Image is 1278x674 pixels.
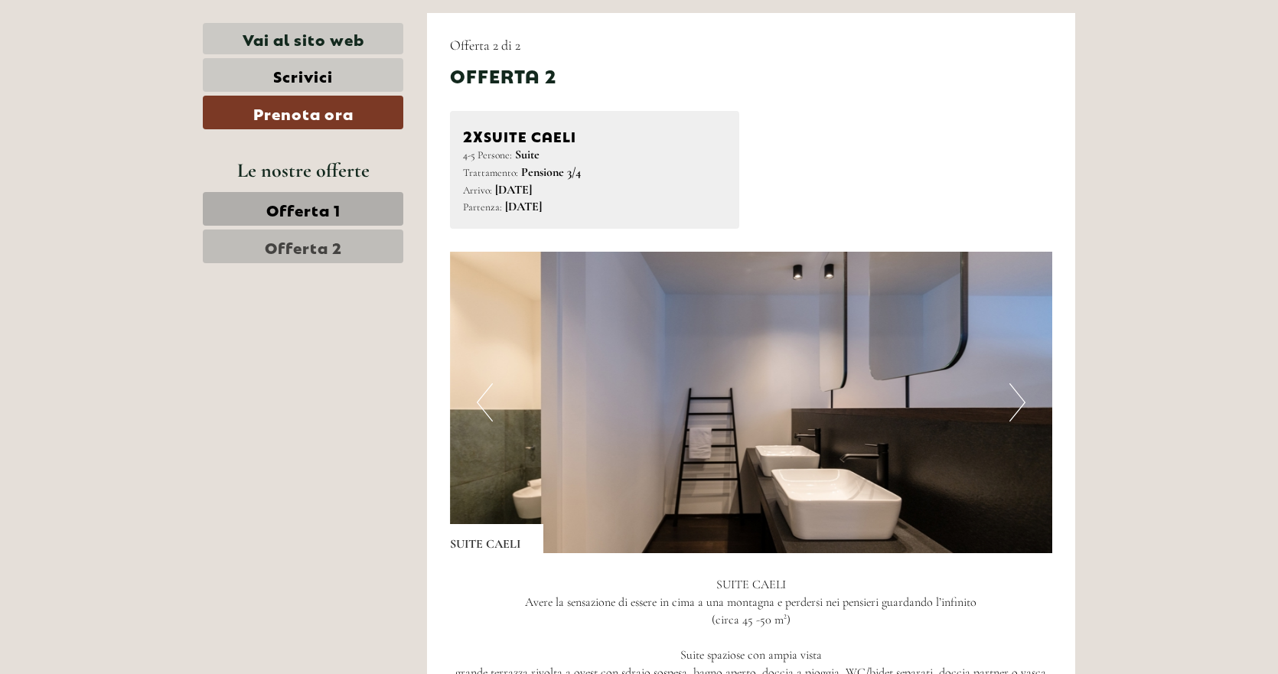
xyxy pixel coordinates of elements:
[450,524,543,553] div: SUITE CAELI
[477,383,493,422] button: Previous
[463,200,502,213] small: Partenza:
[513,396,603,430] button: Invia
[23,44,204,57] div: [GEOGRAPHIC_DATA]
[11,41,212,88] div: Buon giorno, come possiamo aiutarla?
[450,252,1053,553] img: image
[450,62,556,88] div: Offerta 2
[521,164,581,180] b: Pensione 3/4
[495,182,532,197] b: [DATE]
[463,166,518,179] small: Trattamento:
[515,147,540,162] b: Suite
[266,11,337,37] div: martedì
[203,96,403,129] a: Prenota ora
[203,58,403,92] a: Scrivici
[203,23,403,54] a: Vai al sito web
[463,124,484,145] b: 2x
[265,236,342,257] span: Offerta 2
[463,124,727,146] div: SUITE CAELI
[505,199,542,214] b: [DATE]
[463,148,512,161] small: 4-5 Persone:
[450,37,520,54] span: Offerta 2 di 2
[266,198,341,220] span: Offerta 1
[203,156,403,184] div: Le nostre offerte
[1009,383,1025,422] button: Next
[23,74,204,85] small: 09:00
[463,184,492,197] small: Arrivo:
